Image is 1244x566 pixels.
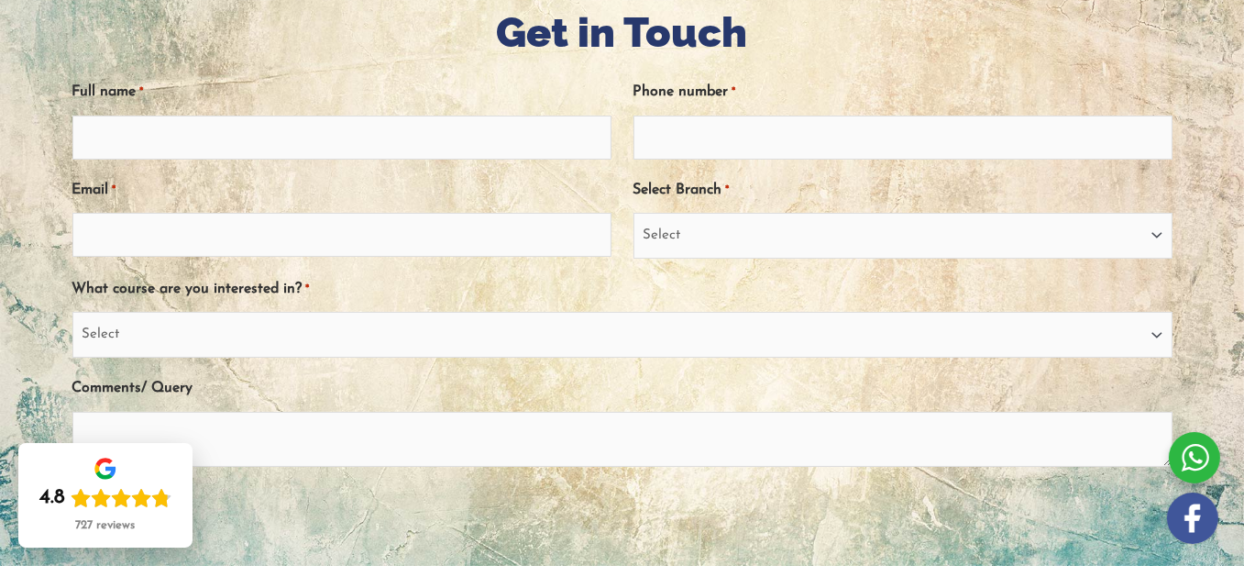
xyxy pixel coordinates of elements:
[633,77,735,107] label: Phone number
[72,274,309,305] label: What course are you interested in?
[72,373,193,404] label: Comments/ Query
[72,175,116,205] label: Email
[72,4,1172,61] h1: Get in Touch
[72,77,143,107] label: Full name
[72,493,351,564] iframe: reCAPTCHA
[1167,493,1218,544] img: white-facebook.png
[39,485,171,511] div: Rating: 4.8 out of 5
[633,175,729,205] label: Select Branch
[39,485,65,511] div: 4.8
[76,518,136,533] div: 727 reviews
